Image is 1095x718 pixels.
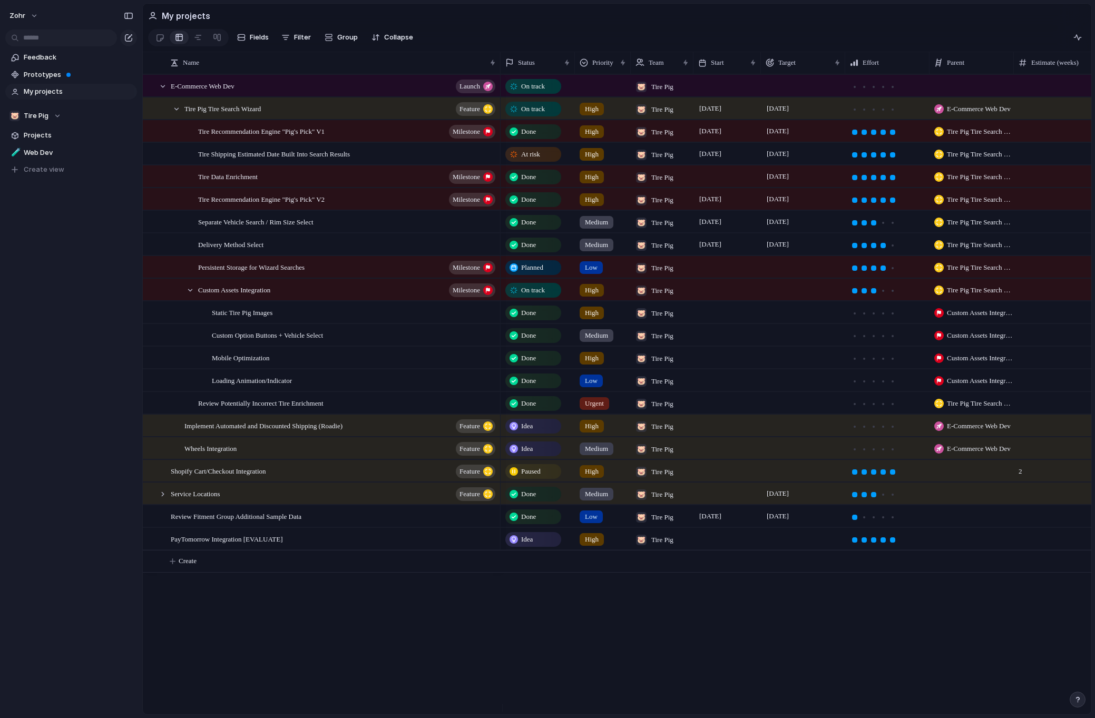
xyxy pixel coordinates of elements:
[384,32,413,43] span: Collapse
[449,193,495,206] button: Milestone
[697,238,724,251] span: [DATE]
[521,217,536,228] span: Done
[585,217,608,228] span: Medium
[585,149,599,160] span: High
[585,376,598,386] span: Low
[24,86,133,97] span: My projects
[947,421,1011,431] span: E-Commerce Web Dev
[651,127,673,137] span: Tire Pig
[456,419,495,433] button: Feature
[233,29,273,46] button: Fields
[456,465,495,478] button: Feature
[711,57,724,68] span: Start
[863,57,879,68] span: Effort
[5,67,137,83] a: Prototypes
[764,125,791,137] span: [DATE]
[636,240,647,251] div: 🐷
[453,192,480,207] span: Milestone
[764,238,791,251] span: [DATE]
[585,489,608,499] span: Medium
[651,421,673,432] span: Tire Pig
[651,535,673,545] span: Tire Pig
[651,331,673,341] span: Tire Pig
[585,353,599,363] span: High
[212,329,323,341] span: Custom Option Buttons + Vehicle Select
[294,32,311,43] span: Filter
[1031,57,1079,68] span: Estimate (weeks)
[636,376,647,387] div: 🐷
[585,240,608,250] span: Medium
[184,442,237,454] span: Wheels Integration
[585,104,599,114] span: High
[24,164,64,175] span: Create view
[947,262,1013,273] span: Tire Pig Tire Search Wizard
[521,489,536,499] span: Done
[459,464,480,479] span: Feature
[636,172,647,183] div: 🐷
[459,79,480,94] span: launch
[636,127,647,137] div: 🐷
[636,489,647,500] div: 🐷
[453,283,480,298] span: Milestone
[179,556,197,566] span: Create
[636,263,647,273] div: 🐷
[697,510,724,523] span: [DATE]
[24,70,133,80] span: Prototypes
[585,308,599,318] span: High
[764,102,791,115] span: [DATE]
[171,533,283,545] span: PayTomorrow Integration [EVALUATE]
[651,104,673,115] span: Tire Pig
[521,421,533,431] span: Idea
[636,421,647,432] div: 🐷
[697,147,724,160] span: [DATE]
[947,308,1013,318] span: Custom Assets Integration
[585,512,598,522] span: Low
[521,240,536,250] span: Done
[636,150,647,160] div: 🐷
[947,444,1011,454] span: E-Commerce Web Dev
[585,330,608,341] span: Medium
[697,215,724,228] span: [DATE]
[184,419,343,431] span: Implement Automated and Discounted Shipping (Roadie)
[319,29,363,46] button: Group
[449,261,495,274] button: Milestone
[212,351,269,363] span: Mobile Optimization
[585,444,608,454] span: Medium
[212,306,272,318] span: Static Tire Pig Images
[521,126,536,137] span: Done
[198,283,270,296] span: Custom Assets Integration
[636,512,647,523] div: 🐷
[521,149,540,160] span: At risk
[24,111,48,121] span: Tire Pig
[947,353,1013,363] span: Custom Assets Integration
[697,102,724,115] span: [DATE]
[337,32,358,43] span: Group
[449,283,495,297] button: Milestone
[947,126,1013,137] span: Tire Pig Tire Search Wizard
[636,104,647,115] div: 🐷
[651,82,673,92] span: Tire Pig
[459,441,480,456] span: Feature
[651,172,673,183] span: Tire Pig
[778,57,796,68] span: Target
[764,193,791,205] span: [DATE]
[585,172,599,182] span: High
[184,102,261,114] span: Tire Pig Tire Search Wizard
[636,286,647,296] div: 🐷
[651,195,673,205] span: Tire Pig
[171,80,234,92] span: E-Commerce Web Dev
[651,512,673,523] span: Tire Pig
[764,487,791,500] span: [DATE]
[947,104,1011,114] span: E-Commerce Web Dev
[162,9,210,22] h2: My projects
[697,125,724,137] span: [DATE]
[521,104,545,114] span: On track
[198,215,314,228] span: Separate Vehicle Search / Rim Size Select
[456,442,495,456] button: Feature
[198,147,350,160] span: Tire Shipping Estimated Date Built Into Search Results
[11,146,18,159] div: 🧪
[521,466,541,477] span: Paused
[764,147,791,160] span: [DATE]
[5,7,44,24] button: zohr
[171,510,301,522] span: Review Fitment Group Additional Sample Data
